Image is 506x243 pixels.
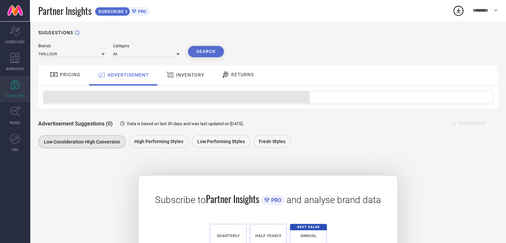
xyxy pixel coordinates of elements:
[269,197,281,203] span: PRO
[95,5,150,16] a: SUBSCRIBEPRO
[136,9,146,14] span: PRO
[452,5,464,17] div: Open download list
[127,121,244,126] span: Data is based on last 30 days and was last updated on [DATE] .
[107,72,149,78] span: ADVERTISEMENT
[5,39,25,44] span: SCORECARDS
[5,93,25,98] span: SUGGESTIONS
[9,120,21,125] span: TRENDS
[38,121,113,127] span: Advertisement Suggestions (0)
[6,66,24,71] span: WORKSPACE
[113,44,180,48] div: Category
[286,194,381,205] span: and analyse brand data
[259,139,285,144] span: Fresh-Styles
[206,192,259,206] span: Partner Insights
[231,72,254,77] span: RETURNS
[176,72,204,78] span: INVENTORY
[38,44,105,48] div: Brands
[134,139,183,144] span: High Performing Styles
[44,139,120,144] span: Low Consideration-High Conversion
[12,147,18,152] span: FWD
[188,46,224,57] button: Search
[95,9,125,14] span: SUBSCRIBE
[60,72,81,77] span: PRICING
[38,30,73,35] h1: SUGGESTIONS
[155,194,206,205] span: Subscribe to
[38,4,91,18] span: Partner Insights
[197,139,245,144] span: Low Performing Styles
